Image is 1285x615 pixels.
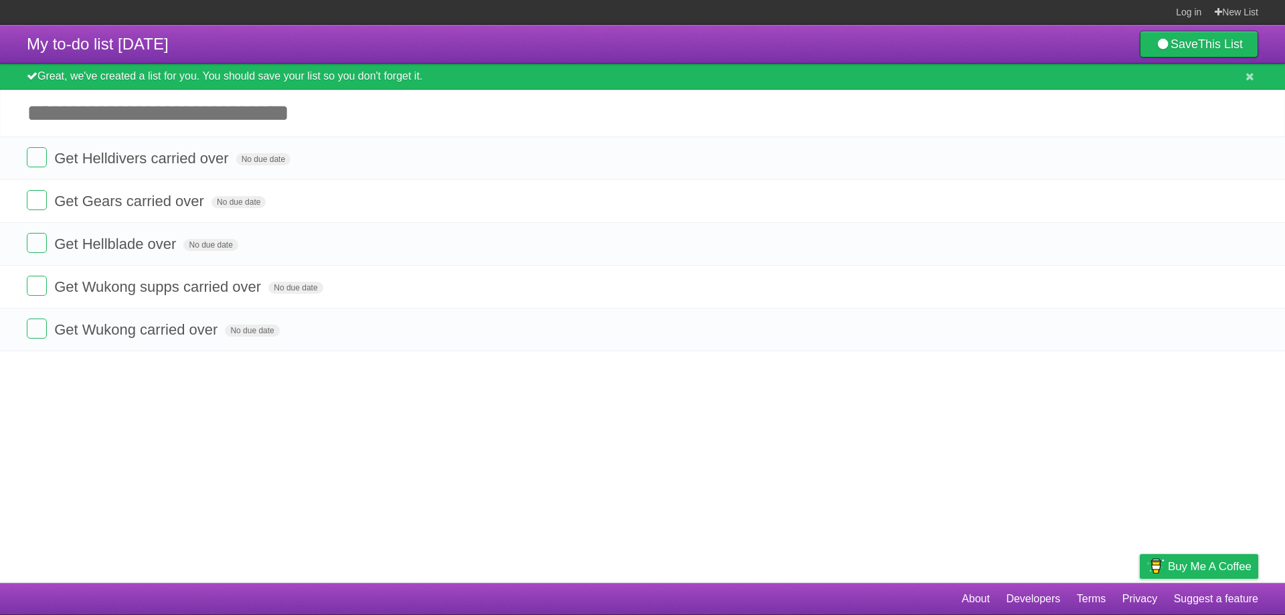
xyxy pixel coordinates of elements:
[1140,31,1258,58] a: SaveThis List
[211,196,266,208] span: No due date
[962,586,990,612] a: About
[54,321,221,338] span: Get Wukong carried over
[1077,586,1106,612] a: Terms
[27,233,47,253] label: Done
[27,276,47,296] label: Done
[27,147,47,167] label: Done
[225,325,279,337] span: No due date
[54,278,264,295] span: Get Wukong supps carried over
[1122,586,1157,612] a: Privacy
[54,150,232,167] span: Get Helldivers carried over
[27,35,169,53] span: My to-do list [DATE]
[54,193,207,209] span: Get Gears carried over
[1168,555,1252,578] span: Buy me a coffee
[268,282,323,294] span: No due date
[27,319,47,339] label: Done
[1146,555,1165,578] img: Buy me a coffee
[1006,586,1060,612] a: Developers
[54,236,179,252] span: Get Hellblade over
[236,153,290,165] span: No due date
[1174,586,1258,612] a: Suggest a feature
[1140,554,1258,579] a: Buy me a coffee
[1198,37,1243,51] b: This List
[27,190,47,210] label: Done
[183,239,238,251] span: No due date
